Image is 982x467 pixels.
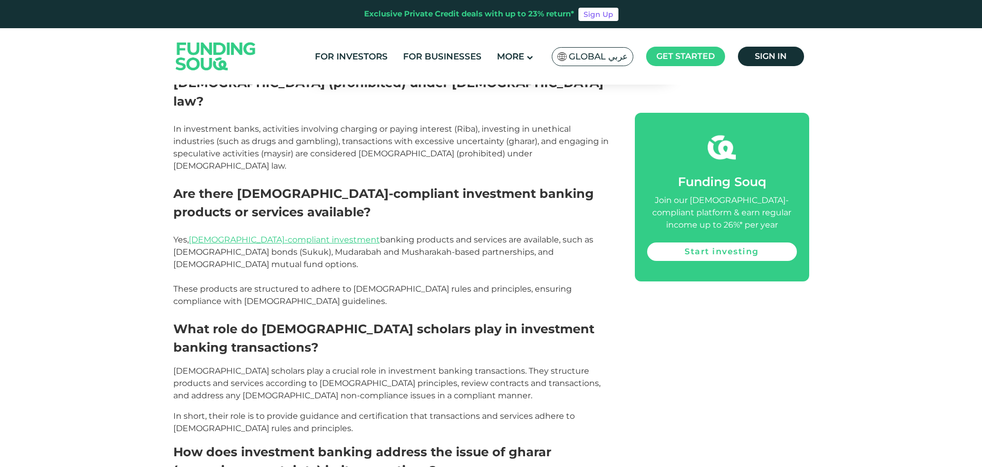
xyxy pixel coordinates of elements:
[557,52,567,61] img: SA Flag
[173,366,600,400] span: [DEMOGRAPHIC_DATA] scholars play a crucial role in investment banking transactions. They structur...
[400,48,484,65] a: For Businesses
[497,51,524,62] span: More
[647,242,797,261] a: Start investing
[569,51,628,63] span: Global عربي
[678,174,766,189] span: Funding Souq
[166,30,266,82] img: Logo
[173,321,594,355] span: What role do [DEMOGRAPHIC_DATA] scholars play in investment banking transactions?
[578,8,618,21] a: Sign Up
[173,124,609,171] span: In investment banks, activities involving charging or paying interest (Riba), investing in unethi...
[647,194,797,231] div: Join our [DEMOGRAPHIC_DATA]-compliant platform & earn regular income up to 26%* per year
[189,235,380,245] a: [DEMOGRAPHIC_DATA]-compliant investment
[173,186,594,219] span: Are there [DEMOGRAPHIC_DATA]-compliant investment banking products or services available?
[755,51,787,61] span: Sign in
[312,48,390,65] a: For Investors
[173,284,572,306] span: These products are structured to adhere to [DEMOGRAPHIC_DATA] rules and principles, ensuring comp...
[708,133,736,161] img: fsicon
[738,47,804,66] a: Sign in
[656,51,715,61] span: Get started
[173,235,593,269] span: Yes, banking products and services are available, such as [DEMOGRAPHIC_DATA] bonds (Sukuk), Mudar...
[173,411,575,433] span: In short, their role is to provide guidance and certification that transactions and services adhe...
[364,8,574,20] div: Exclusive Private Credit deals with up to 23% return*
